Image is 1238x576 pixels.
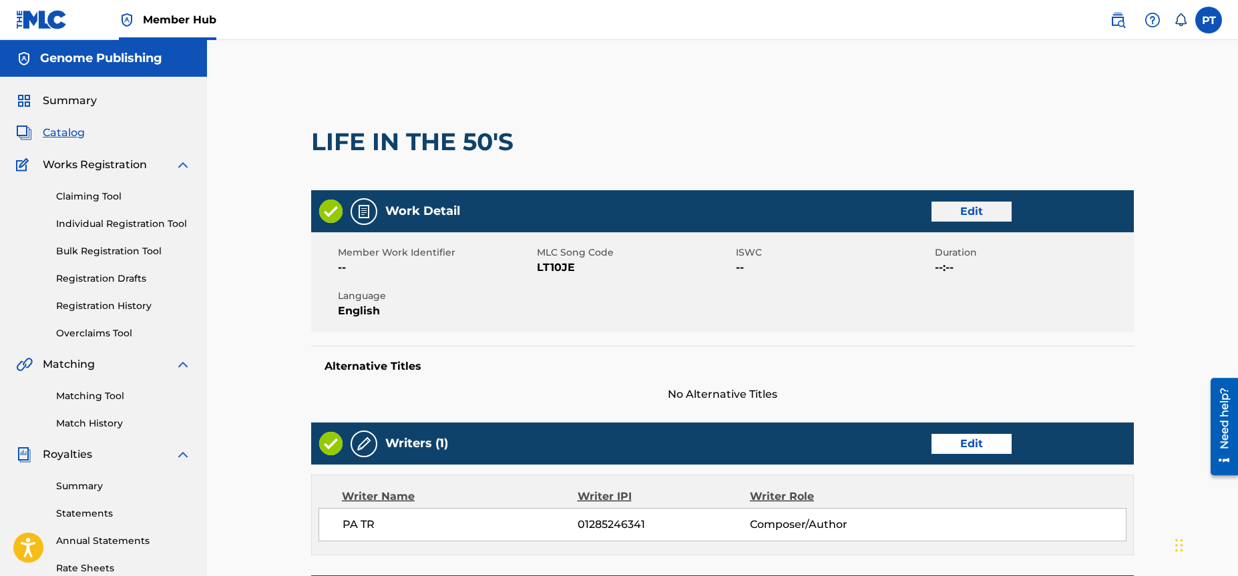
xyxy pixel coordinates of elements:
div: Drag [1175,525,1183,565]
img: Top Rightsholder [119,12,135,28]
a: Edit [932,202,1012,222]
a: Statements [56,507,191,521]
span: -- [736,260,932,276]
div: Writer Role [750,489,907,505]
h5: Writers (1) [385,436,448,451]
span: Duration [935,246,1130,260]
a: Edit [932,434,1012,454]
img: Work Detail [356,204,372,220]
iframe: Chat Widget [1171,512,1238,576]
a: Registration Drafts [56,272,191,286]
a: SummarySummary [16,93,97,109]
h2: LIFE IN THE 50'S [311,127,520,157]
div: User Menu [1195,7,1222,33]
img: Valid [319,200,343,223]
a: Claiming Tool [56,190,191,204]
a: Annual Statements [56,534,191,548]
img: Summary [16,93,32,109]
a: Individual Registration Tool [56,217,191,231]
img: search [1110,12,1126,28]
h5: Genome Publishing [40,51,162,66]
img: expand [175,447,191,463]
div: Writer IPI [578,489,751,505]
span: --:-- [935,260,1130,276]
a: CatalogCatalog [16,125,85,141]
img: expand [175,157,191,173]
span: Summary [43,93,97,109]
span: ISWC [736,246,932,260]
span: MLC Song Code [537,246,733,260]
img: Accounts [16,51,32,67]
div: Writer Name [342,489,578,505]
a: Rate Sheets [56,561,191,575]
a: Summary [56,479,191,493]
img: Writers [356,436,372,452]
img: Catalog [16,125,32,141]
a: Matching Tool [56,389,191,403]
img: Valid [319,432,343,455]
img: Works Registration [16,157,33,173]
img: Royalties [16,447,32,463]
span: Member Work Identifier [338,246,534,260]
span: Catalog [43,125,85,141]
h5: Work Detail [385,204,460,219]
span: Composer/Author [750,517,907,533]
img: help [1145,12,1161,28]
span: English [338,303,534,319]
span: No Alternative Titles [311,386,1134,402]
span: PA TR [343,517,578,533]
div: Help [1139,7,1166,33]
span: -- [338,260,534,276]
img: Matching [16,356,33,372]
iframe: Resource Center [1201,372,1238,483]
a: Match History [56,416,191,430]
span: Language [338,289,534,303]
a: Public Search [1104,7,1131,33]
span: LT10JE [537,260,733,276]
a: Bulk Registration Tool [56,244,191,258]
span: 01285246341 [578,517,750,533]
span: Royalties [43,447,92,463]
span: Matching [43,356,95,372]
a: Registration History [56,299,191,313]
div: Notifications [1174,13,1187,27]
img: MLC Logo [16,10,67,29]
h5: Alternative Titles [325,360,1120,373]
a: Overclaims Tool [56,326,191,340]
span: Member Hub [143,12,216,27]
img: expand [175,356,191,372]
span: Works Registration [43,157,147,173]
